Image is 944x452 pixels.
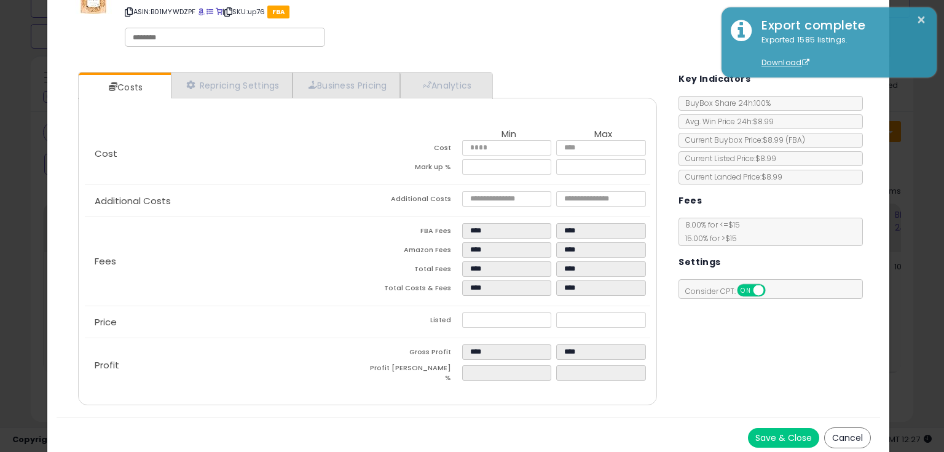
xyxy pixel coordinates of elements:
[267,6,290,18] span: FBA
[764,285,784,296] span: OFF
[679,116,774,127] span: Avg. Win Price 24h: $8.99
[368,312,462,331] td: Listed
[85,196,368,206] p: Additional Costs
[748,428,819,448] button: Save & Close
[79,75,170,100] a: Costs
[368,363,462,386] td: Profit [PERSON_NAME] %
[679,286,782,296] span: Consider CPT:
[679,172,782,182] span: Current Landed Price: $8.99
[171,73,293,98] a: Repricing Settings
[368,191,462,210] td: Additional Costs
[368,344,462,363] td: Gross Profit
[216,7,222,17] a: Your listing only
[678,255,720,270] h5: Settings
[85,317,368,327] p: Price
[678,193,702,208] h5: Fees
[462,129,556,140] th: Min
[368,261,462,280] td: Total Fees
[400,73,491,98] a: Analytics
[368,140,462,159] td: Cost
[85,149,368,159] p: Cost
[785,135,805,145] span: ( FBA )
[679,153,776,164] span: Current Listed Price: $8.99
[206,7,213,17] a: All offer listings
[368,159,462,178] td: Mark up %
[556,129,650,140] th: Max
[293,73,400,98] a: Business Pricing
[85,256,368,266] p: Fees
[916,12,926,28] button: ×
[679,233,737,244] span: 15.00 % for > $15
[678,71,750,87] h5: Key Indicators
[125,2,655,22] p: ASIN: B01MYWDZPF | SKU: up76
[368,280,462,299] td: Total Costs & Fees
[824,427,871,448] button: Cancel
[752,17,927,34] div: Export complete
[85,360,368,370] p: Profit
[198,7,205,17] a: BuyBox page
[368,242,462,261] td: Amazon Fees
[752,34,927,69] div: Exported 1585 listings.
[679,135,805,145] span: Current Buybox Price:
[368,223,462,242] td: FBA Fees
[763,135,805,145] span: $8.99
[679,98,771,108] span: BuyBox Share 24h: 100%
[761,57,809,68] a: Download
[679,220,740,244] span: 8.00 % for <= $15
[739,285,754,296] span: ON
